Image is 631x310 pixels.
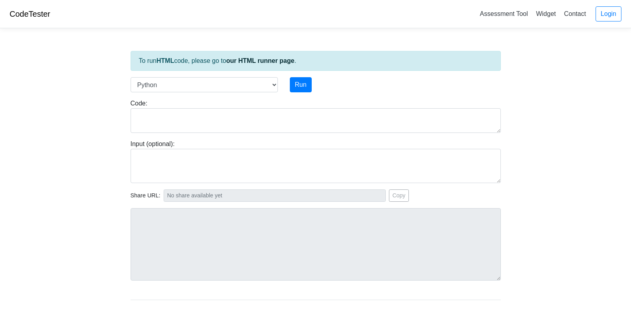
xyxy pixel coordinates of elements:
[10,10,50,18] a: CodeTester
[131,51,501,71] div: To run code, please go to .
[477,7,531,20] a: Assessment Tool
[561,7,589,20] a: Contact
[131,191,160,200] span: Share URL:
[290,77,312,92] button: Run
[125,139,507,183] div: Input (optional):
[125,99,507,133] div: Code:
[164,189,386,202] input: No share available yet
[226,57,294,64] a: our HTML runner page
[389,189,409,202] button: Copy
[596,6,621,21] a: Login
[533,7,559,20] a: Widget
[156,57,174,64] strong: HTML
